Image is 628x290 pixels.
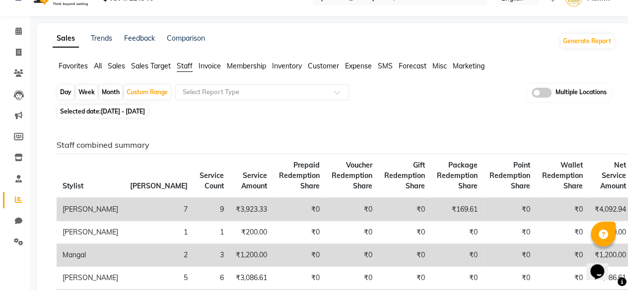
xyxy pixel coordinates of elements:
td: ₹0 [536,244,589,267]
td: 1 [124,221,194,244]
span: Selected date: [58,105,147,117]
td: ₹0 [273,221,326,244]
td: ₹0 [326,198,378,221]
span: Membership [227,61,266,70]
td: Mangal [57,244,124,267]
td: ₹0 [484,221,536,244]
td: 1 [194,221,230,244]
td: ₹3,086.61 [230,267,273,290]
span: [PERSON_NAME] [130,181,188,190]
div: Month [99,85,122,99]
td: ₹0 [431,267,484,290]
span: Service Amount [241,171,267,190]
td: ₹0 [431,244,484,267]
td: ₹1,200.00 [230,244,273,267]
td: 7 [124,198,194,221]
span: Inventory [272,61,302,70]
span: Staff [177,61,193,70]
span: Service Count [200,171,224,190]
td: 9 [194,198,230,221]
td: ₹0 [326,244,378,267]
td: [PERSON_NAME] [57,198,124,221]
td: ₹0 [484,244,536,267]
td: ₹169.61 [431,198,484,221]
td: ₹0 [326,267,378,290]
span: Package Redemption Share [437,161,478,190]
span: SMS [378,61,393,70]
td: 3 [194,244,230,267]
h6: Staff combined summary [57,140,607,150]
span: Prepaid Redemption Share [279,161,320,190]
a: Sales [53,30,79,48]
td: ₹0 [378,198,431,221]
span: Misc [432,61,447,70]
span: Sales [108,61,125,70]
span: Gift Redemption Share [384,161,425,190]
td: [PERSON_NAME] [57,267,124,290]
td: 6 [194,267,230,290]
td: ₹0 [273,267,326,290]
td: [PERSON_NAME] [57,221,124,244]
a: Feedback [124,34,155,43]
div: Week [76,85,97,99]
td: ₹0 [378,267,431,290]
span: Wallet Redemption Share [542,161,583,190]
td: ₹0 [484,267,536,290]
td: ₹0 [431,221,484,244]
div: Custom Range [124,85,170,99]
span: Favorites [59,61,88,70]
td: ₹200.00 [230,221,273,244]
span: Net Service Amount [600,161,626,190]
span: All [94,61,102,70]
button: Generate Report [560,34,614,48]
span: Voucher Redemption Share [332,161,372,190]
a: Comparison [167,34,205,43]
a: Trends [91,34,112,43]
td: ₹3,923.33 [230,198,273,221]
td: ₹0 [273,198,326,221]
td: ₹0 [378,244,431,267]
td: 2 [124,244,194,267]
span: Forecast [399,61,426,70]
span: Invoice [199,61,221,70]
span: [DATE] - [DATE] [101,108,145,115]
span: Multiple Locations [556,88,607,98]
div: Day [58,85,74,99]
span: Stylist [63,181,83,190]
td: ₹0 [484,198,536,221]
td: ₹0 [273,244,326,267]
span: Point Redemption Share [489,161,530,190]
td: ₹0 [536,267,589,290]
td: ₹0 [326,221,378,244]
td: ₹0 [536,221,589,244]
iframe: chat widget [586,250,618,280]
td: ₹0 [536,198,589,221]
span: Customer [308,61,339,70]
span: Sales Target [131,61,171,70]
td: ₹0 [378,221,431,244]
span: Marketing [453,61,485,70]
span: Expense [345,61,372,70]
td: 5 [124,267,194,290]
